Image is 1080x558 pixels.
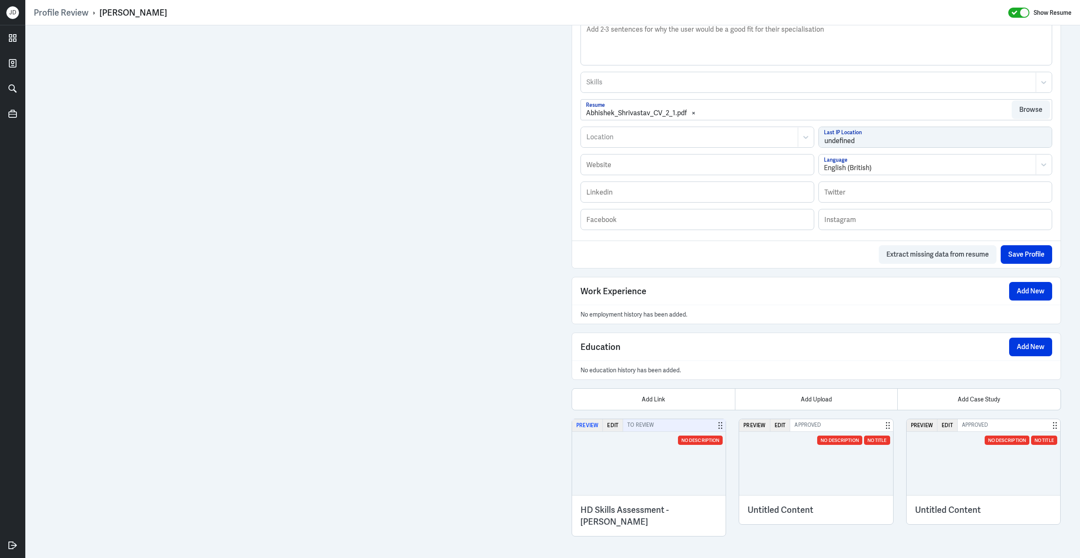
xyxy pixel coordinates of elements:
input: Facebook [581,209,814,230]
span: Approved [790,419,825,431]
h3: Untitled Content [748,504,884,516]
div: No Description [678,436,723,445]
label: Show Resume [1034,7,1072,18]
a: Profile Review [34,7,89,18]
button: Add New [1009,338,1052,356]
div: No Title [1031,436,1057,445]
button: Edit [603,419,623,431]
input: Instagram [819,209,1052,230]
div: [PERSON_NAME] [100,7,167,18]
p: › [89,7,100,18]
button: Extract missing data from resume [879,245,996,264]
p: No education history has been added. [580,365,1052,375]
h3: HD Skills Assessment -[PERSON_NAME] [580,504,717,528]
h3: Untitled Content [915,504,1052,516]
input: Twitter [819,182,1052,202]
button: Preview [572,419,603,431]
span: To Review [623,419,658,431]
div: Add Case Study [897,389,1060,410]
div: No Description [985,436,1029,445]
div: No Title [864,436,890,445]
button: Preview [907,419,937,431]
div: J D [6,6,19,19]
div: Add Link [572,389,735,410]
div: Add Upload [735,389,898,410]
button: Preview [739,419,770,431]
button: Edit [937,419,958,431]
button: Browse [1012,100,1050,119]
input: Last IP Location [819,127,1052,147]
button: Save Profile [1001,245,1052,264]
input: Linkedin [581,182,814,202]
span: Approved [958,419,993,431]
div: No Description [817,436,862,445]
button: Add New [1009,282,1052,301]
input: Website [581,154,814,175]
span: Work Experience [580,285,646,298]
button: Edit [770,419,791,431]
span: Education [580,341,621,353]
div: Abhishek_Shrivastav_CV_2_1.pdf [586,108,687,118]
p: No employment history has been added. [580,309,1052,320]
iframe: https://ppcdn.hiredigital.com/register/107c7a49/resumes/563122684/Abhishek_Shrivastav_CV_2_1.pdf?... [44,34,534,550]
